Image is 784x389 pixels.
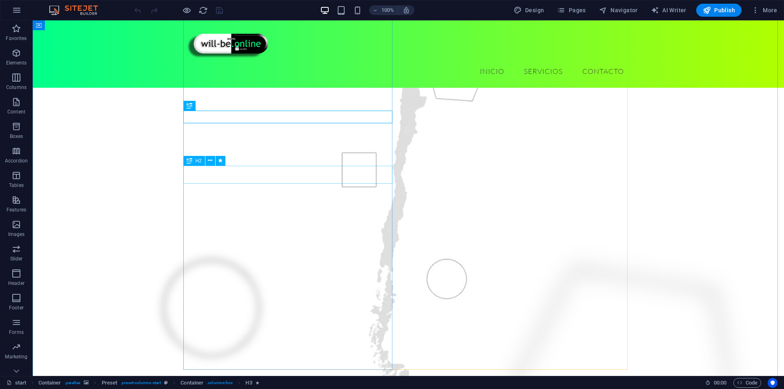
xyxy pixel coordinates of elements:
[198,6,208,15] i: Reload page
[737,378,757,388] span: Code
[198,5,208,15] button: reload
[510,4,548,17] button: Design
[381,5,394,15] h6: 100%
[403,7,410,14] i: On resize automatically adjust zoom level to fit chosen device.
[182,5,192,15] button: Click here to leave preview mode and continue editing
[7,207,26,213] p: Features
[8,231,25,238] p: Images
[84,380,89,385] i: This element contains a background
[554,4,589,17] button: Pages
[10,256,23,262] p: Slider
[164,380,168,385] i: This element is a customizable preset
[510,4,548,17] div: Design (Ctrl+Alt+Y)
[47,5,108,15] img: Editor Logo
[207,378,233,388] span: . columns-box
[120,378,161,388] span: . preset-columns-start
[369,5,398,15] button: 100%
[648,4,690,17] button: AI Writer
[10,133,23,140] p: Boxes
[705,378,727,388] h6: Session time
[245,378,252,388] span: Click to select. Double-click to edit
[696,4,742,17] button: Publish
[6,60,27,66] p: Elements
[703,6,735,14] span: Publish
[714,378,726,388] span: 00 00
[6,35,27,42] p: Favorites
[733,378,761,388] button: Code
[596,4,641,17] button: Navigator
[9,329,24,336] p: Forms
[38,378,61,388] span: Click to select. Double-click to edit
[180,378,203,388] span: Click to select. Double-click to edit
[557,6,586,14] span: Pages
[768,378,777,388] button: Usercentrics
[9,305,24,311] p: Footer
[8,280,24,287] p: Header
[196,158,202,163] span: H2
[38,378,259,388] nav: breadcrumb
[5,353,27,360] p: Marketing
[256,380,259,385] i: Element contains an animation
[599,6,638,14] span: Navigator
[514,6,544,14] span: Design
[7,378,27,388] a: Click to cancel selection. Double-click to open Pages
[751,6,777,14] span: More
[9,182,24,189] p: Tables
[65,378,81,388] span: . parallax
[719,380,721,386] span: :
[102,378,118,388] span: Click to select. Double-click to edit
[5,158,28,164] p: Accordion
[651,6,686,14] span: AI Writer
[7,109,25,115] p: Content
[748,4,780,17] button: More
[6,84,27,91] p: Columns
